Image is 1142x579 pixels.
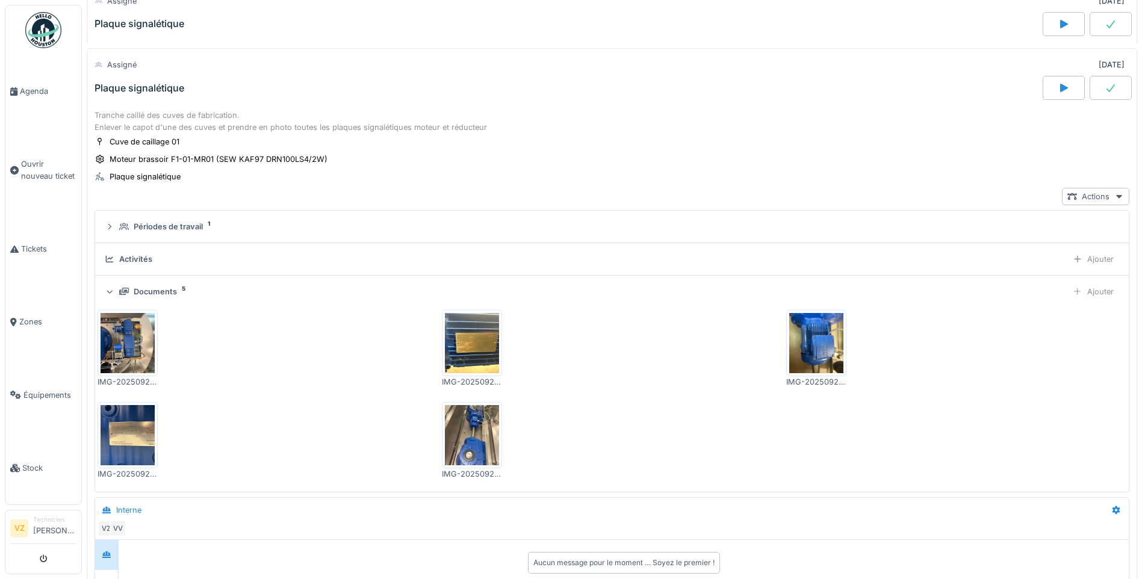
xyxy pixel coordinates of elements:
[134,286,177,297] div: Documents
[10,515,76,544] a: VZ Technicien[PERSON_NAME]
[100,280,1124,303] summary: Documents5Ajouter
[1067,283,1119,300] div: Ajouter
[119,253,152,265] div: Activités
[789,313,843,373] img: 3syb7vm02x89u20g3zgksl4547pv
[33,515,76,524] div: Technicien
[5,55,81,128] a: Agenda
[100,248,1124,270] summary: ActivitésAjouter
[786,376,846,388] div: IMG-20250922-WA0027.jpg
[100,215,1124,238] summary: Périodes de travail1
[25,12,61,48] img: Badge_color-CXgf-gQk.svg
[33,515,76,541] li: [PERSON_NAME]
[5,359,81,432] a: Équipements
[110,171,181,182] div: Plaque signalétique
[95,82,184,94] div: Plaque signalétique
[95,19,184,30] div: Plaque signalétique
[21,158,76,181] span: Ouvrir nouveau ticket
[442,468,502,480] div: IMG-20250922-WA0023.jpg
[21,243,76,255] span: Tickets
[19,316,76,327] span: Zones
[445,313,499,373] img: ui7x6s4hu48u5tmt7fyh52xmgv4f
[442,376,502,388] div: IMG-20250922-WA0025.jpg
[1099,59,1125,70] div: [DATE]
[1062,188,1129,205] div: Actions
[98,376,158,388] div: IMG-20250922-WA0028.jpg
[1067,250,1119,268] div: Ajouter
[98,468,158,480] div: IMG-20250922-WA0024.jpg
[5,128,81,212] a: Ouvrir nouveau ticket
[20,85,76,97] span: Agenda
[134,221,203,232] div: Périodes de travail
[101,313,155,373] img: b1cw8w52uaa5u6rf9majd0dp2b7j
[116,504,141,516] div: Interne
[23,389,76,401] span: Équipements
[5,285,81,358] a: Zones
[95,110,1129,132] div: Tranche caillé des cuves de fabrication. Enlever le capot d'une des cuves et prendre en photo tou...
[110,136,179,147] div: Cuve de caillage 01
[10,519,28,537] li: VZ
[107,59,137,70] div: Assigné
[5,432,81,504] a: Stock
[445,405,499,465] img: xxjm5mblbl69y5z1s6qsblngfjsc
[98,520,114,537] div: VZ
[110,153,327,165] div: Moteur brassoir F1-01-MR01 (SEW KAF97 DRN100LS4/2W)
[22,462,76,474] span: Stock
[533,557,715,568] div: Aucun message pour le moment … Soyez le premier !
[110,520,126,537] div: VV
[101,405,155,465] img: r0yzidx28tc6mpw43j51h5e3wp7r
[5,212,81,285] a: Tickets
